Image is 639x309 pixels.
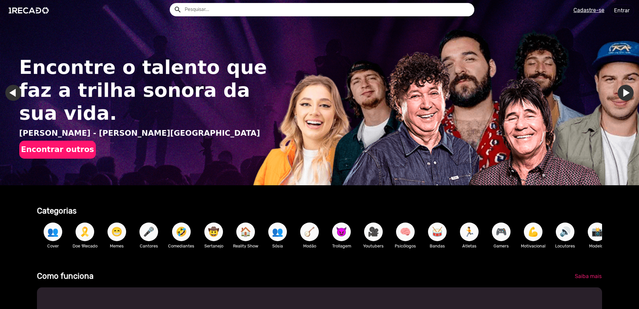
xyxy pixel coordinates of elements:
p: Doe 1Recado [72,243,98,249]
a: Ir para o último slide [5,85,21,101]
button: 🤠 [204,223,223,241]
button: 😈 [332,223,351,241]
p: Psicólogos [393,243,418,249]
span: 🪕 [304,223,315,241]
span: Saiba mais [575,273,602,279]
p: Cover [40,243,66,249]
p: Youtubers [361,243,386,249]
b: Categorias [37,206,77,216]
span: 🔊 [559,223,571,241]
mat-icon: Example home icon [174,6,182,14]
button: 🎤 [139,223,158,241]
p: Cantores [136,243,161,249]
p: Modão [297,243,322,249]
input: Pesquisar... [180,3,474,16]
p: Locutores [552,243,578,249]
span: 👥 [47,223,59,241]
span: 🥁 [432,223,443,241]
a: Saiba mais [569,270,607,282]
h1: Encontre o talento que faz a trilha sonora da sua vida. [19,56,275,125]
p: Bandas [425,243,450,249]
button: 🎮 [492,223,511,241]
button: 🏠 [236,223,255,241]
button: Example home icon [171,3,183,15]
button: 💪 [524,223,542,241]
p: Trollagem [329,243,354,249]
p: Memes [104,243,129,249]
button: 🔊 [556,223,574,241]
a: Ir para o próximo slide [618,85,634,101]
span: 😈 [336,223,347,241]
button: 👥 [44,223,62,241]
span: 🤠 [208,223,219,241]
span: 💪 [528,223,539,241]
p: Sertanejo [201,243,226,249]
span: 🎮 [496,223,507,241]
span: 🏃 [464,223,475,241]
p: Atletas [457,243,482,249]
span: 🤣 [176,223,187,241]
p: Gamers [489,243,514,249]
button: 🧠 [396,223,415,241]
button: 📸 [588,223,606,241]
button: Encontrar outros [19,141,96,159]
button: 👥 [268,223,287,241]
button: 🪕 [300,223,319,241]
span: 🎤 [143,223,154,241]
button: 🎗️ [76,223,94,241]
p: Comediantes [168,243,194,249]
p: Reality Show [233,243,258,249]
span: 🎗️ [79,223,91,241]
p: [PERSON_NAME] - [PERSON_NAME][GEOGRAPHIC_DATA] [19,127,275,139]
span: 🧠 [400,223,411,241]
span: 😁 [111,223,122,241]
a: Entrar [610,5,634,16]
span: 👥 [272,223,283,241]
button: 🏃 [460,223,479,241]
u: Cadastre-se [573,7,604,13]
button: 😁 [107,223,126,241]
p: Sósia [265,243,290,249]
p: Motivacional [521,243,546,249]
span: 🏠 [240,223,251,241]
button: 🥁 [428,223,447,241]
span: 🎥 [368,223,379,241]
button: 🤣 [172,223,191,241]
span: 📸 [591,223,603,241]
button: 🎥 [364,223,383,241]
b: Como funciona [37,271,94,281]
p: Modelos [584,243,610,249]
